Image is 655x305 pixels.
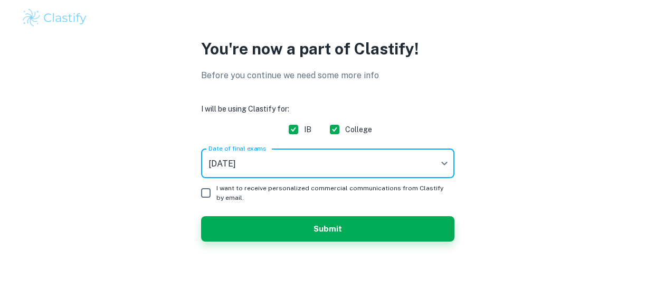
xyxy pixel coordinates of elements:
[216,183,446,202] span: I want to receive personalized commercial communications from Clastify by email.
[201,37,454,61] p: You're now a part of Clastify!
[208,144,266,153] label: Date of final exams
[201,149,454,178] div: [DATE]
[345,124,372,135] span: College
[21,7,88,29] img: Clastify logo
[201,69,454,82] p: Before you continue we need some more info
[304,124,311,135] span: IB
[201,103,454,115] h6: I will be using Clastify for:
[21,7,634,29] a: Clastify logo
[201,216,454,242] button: Submit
